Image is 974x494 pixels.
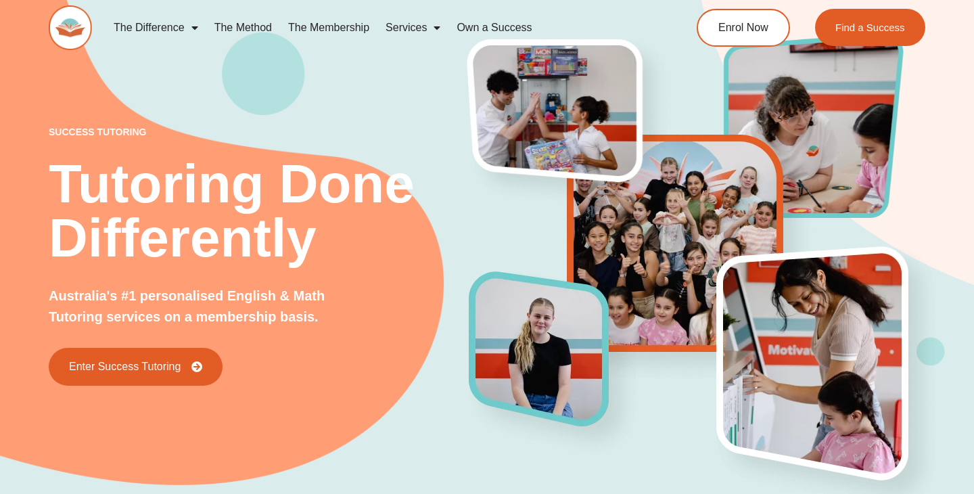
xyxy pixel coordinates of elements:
a: The Membership [280,12,377,43]
a: Own a Success [448,12,540,43]
span: Find a Success [835,22,905,32]
a: The Difference [106,12,206,43]
a: Enrol Now [697,9,790,47]
nav: Menu [106,12,647,43]
a: The Method [206,12,280,43]
a: Find a Success [815,9,925,46]
a: Enter Success Tutoring [49,348,223,386]
span: Enter Success Tutoring [69,361,181,372]
p: success tutoring [49,127,469,137]
h2: Tutoring Done Differently [49,157,469,265]
a: Services [377,12,448,43]
span: Enrol Now [718,22,768,33]
p: Australia's #1 personalised English & Math Tutoring services on a membership basis. [49,286,356,328]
